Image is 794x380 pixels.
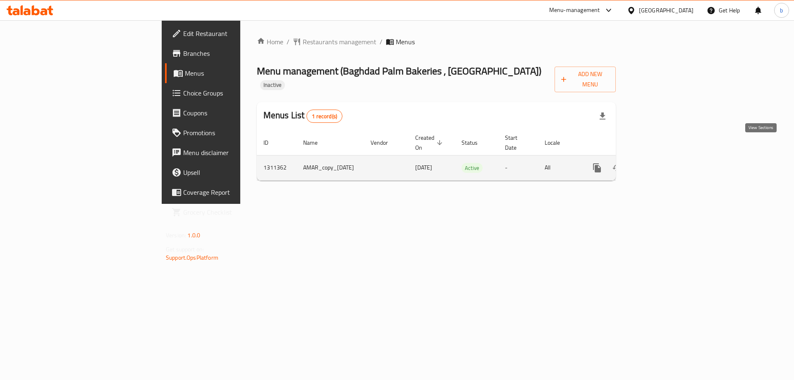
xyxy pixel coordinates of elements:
[165,24,294,43] a: Edit Restaurant
[165,202,294,222] a: Grocery Checklist
[545,138,571,148] span: Locale
[263,138,279,148] span: ID
[415,133,445,153] span: Created On
[183,167,288,177] span: Upsell
[380,37,383,47] li: /
[183,148,288,158] span: Menu disclaimer
[549,5,600,15] div: Menu-management
[587,158,607,178] button: more
[538,155,581,180] td: All
[183,207,288,217] span: Grocery Checklist
[462,138,488,148] span: Status
[505,133,528,153] span: Start Date
[165,83,294,103] a: Choice Groups
[183,48,288,58] span: Branches
[639,6,694,15] div: [GEOGRAPHIC_DATA]
[415,162,432,173] span: [DATE]
[307,112,342,120] span: 1 record(s)
[183,108,288,118] span: Coupons
[187,230,200,241] span: 1.0.0
[462,163,483,173] span: Active
[166,230,186,241] span: Version:
[165,143,294,163] a: Menu disclaimer
[257,62,541,80] span: Menu management ( Baghdad Palm Bakeries , [GEOGRAPHIC_DATA] )
[293,37,376,47] a: Restaurants management
[165,63,294,83] a: Menus
[185,68,288,78] span: Menus
[183,187,288,197] span: Coverage Report
[165,182,294,202] a: Coverage Report
[561,69,609,90] span: Add New Menu
[183,88,288,98] span: Choice Groups
[165,163,294,182] a: Upsell
[396,37,415,47] span: Menus
[257,37,616,47] nav: breadcrumb
[555,67,616,92] button: Add New Menu
[498,155,538,180] td: -
[165,123,294,143] a: Promotions
[183,128,288,138] span: Promotions
[165,103,294,123] a: Coupons
[165,43,294,63] a: Branches
[166,252,218,263] a: Support.OpsPlatform
[297,155,364,180] td: AMAR_copy_[DATE]
[263,109,342,123] h2: Menus List
[303,138,328,148] span: Name
[183,29,288,38] span: Edit Restaurant
[303,37,376,47] span: Restaurants management
[581,130,673,155] th: Actions
[306,110,342,123] div: Total records count
[593,106,612,126] div: Export file
[371,138,399,148] span: Vendor
[166,244,204,255] span: Get support on:
[257,130,673,181] table: enhanced table
[780,6,783,15] span: b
